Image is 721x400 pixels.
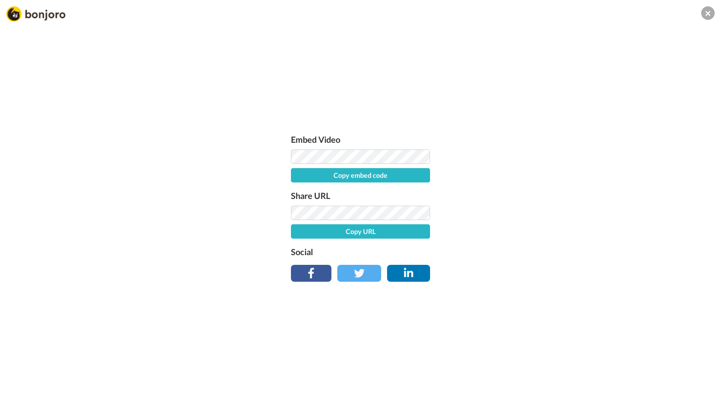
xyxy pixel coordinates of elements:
button: Copy URL [291,224,430,239]
label: Embed Video [291,133,430,146]
label: Share URL [291,189,430,202]
label: Social [291,245,430,259]
button: Copy embed code [291,168,430,182]
img: Bonjoro Logo [6,6,65,22]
